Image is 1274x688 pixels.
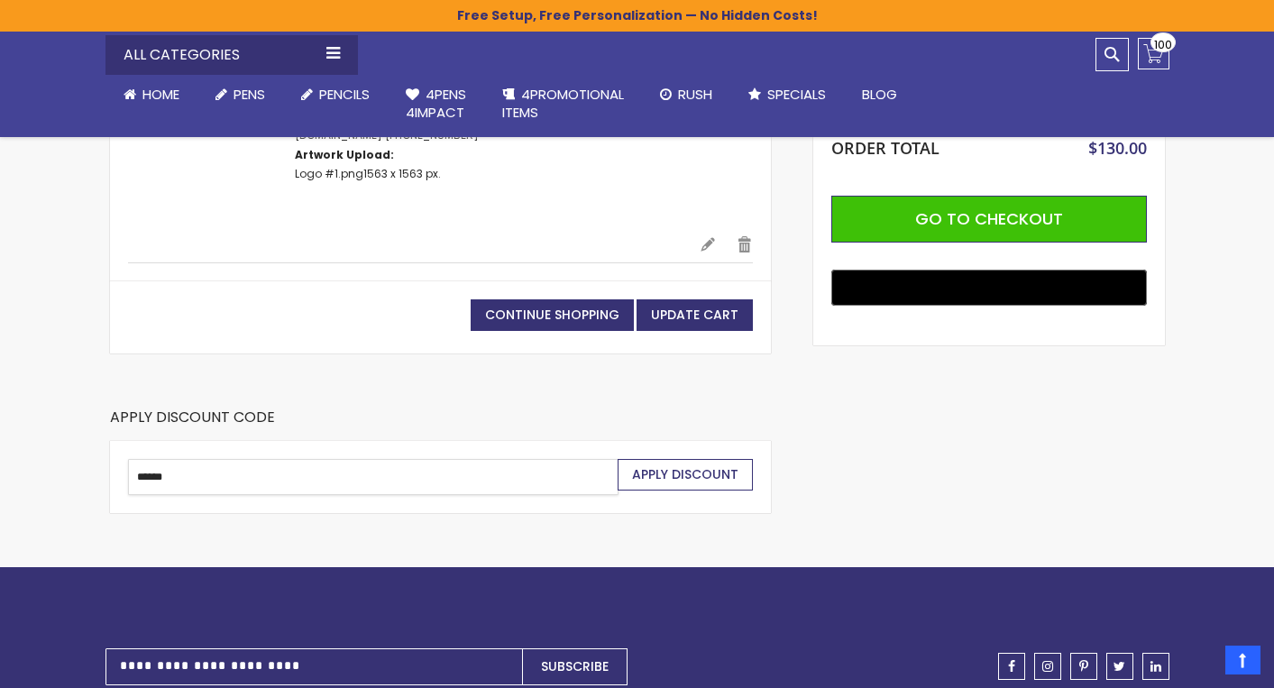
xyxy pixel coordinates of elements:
[678,85,712,104] span: Rush
[197,75,283,115] a: Pens
[1138,38,1169,69] a: 100
[541,657,609,675] span: Subscribe
[632,465,738,483] span: Apply Discount
[319,85,370,104] span: Pencils
[142,85,179,104] span: Home
[1034,653,1061,680] a: instagram
[295,167,441,181] dd: 1563 x 1563 px.
[283,75,388,115] a: Pencils
[1150,660,1161,673] span: linkedin
[1088,137,1147,159] span: $130.00
[862,85,897,104] span: Blog
[831,270,1147,306] button: Buy with GPay
[1114,660,1125,673] span: twitter
[105,35,358,75] div: All Categories
[642,75,730,115] a: Rush
[522,648,628,685] button: Subscribe
[110,408,275,441] strong: Apply Discount Code
[388,75,484,133] a: 4Pens4impact
[844,75,915,115] a: Blog
[1042,660,1053,673] span: instagram
[485,306,619,324] span: Continue Shopping
[915,207,1063,230] span: Go to Checkout
[831,134,939,159] strong: Order Total
[471,299,634,331] a: Continue Shopping
[651,306,738,324] span: Update Cart
[831,196,1147,243] button: Go to Checkout
[998,653,1025,680] a: facebook
[105,75,197,115] a: Home
[1008,660,1015,673] span: facebook
[1225,646,1260,674] a: Top
[406,85,466,122] span: 4Pens 4impact
[637,299,753,331] button: Update Cart
[1106,653,1133,680] a: twitter
[234,85,265,104] span: Pens
[295,166,363,181] a: Logo #1.png
[484,75,642,133] a: 4PROMOTIONALITEMS
[1070,653,1097,680] a: pinterest
[730,75,844,115] a: Specials
[1079,660,1088,673] span: pinterest
[1154,36,1172,53] span: 100
[295,148,394,162] dt: Artwork Upload
[767,85,826,104] span: Specials
[1142,653,1169,680] a: linkedin
[502,85,624,122] span: 4PROMOTIONAL ITEMS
